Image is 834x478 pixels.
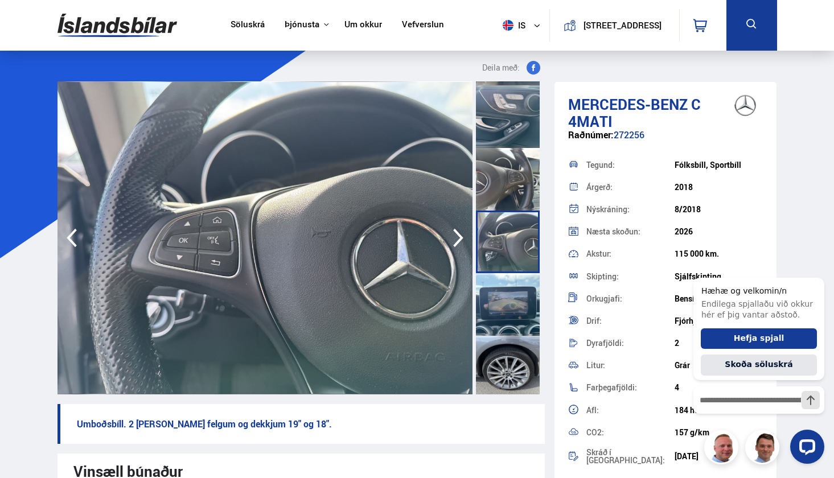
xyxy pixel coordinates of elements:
img: G0Ugv5HjCgRt.svg [57,7,177,44]
div: Akstur: [586,250,675,258]
div: 4 [675,383,763,392]
button: is [498,9,549,42]
div: Skipting: [586,273,675,281]
div: Dyrafjöldi: [586,339,675,347]
div: Litur: [586,361,675,369]
a: Söluskrá [231,19,265,31]
span: Deila með: [482,61,520,75]
div: 157 g/km [675,428,763,437]
div: Bensín [675,294,763,303]
a: Um okkur [344,19,382,31]
div: Grár [675,361,763,370]
div: 115 000 km. [675,249,763,258]
span: is [498,20,527,31]
div: 272256 [568,130,763,152]
a: Vefverslun [402,19,444,31]
div: Tegund: [586,161,675,169]
iframe: LiveChat chat widget [684,259,829,473]
p: Umboðsbíll. 2 [PERSON_NAME] felgum og dekkjum 19" og 18". [57,404,545,444]
div: CO2: [586,428,675,436]
img: svg+xml;base64,PHN2ZyB4bWxucz0iaHR0cDovL3d3dy53My5vcmcvMjAwMC9zdmciIHdpZHRoPSI1MTIiIGhlaWdodD0iNT... [503,20,513,31]
div: Árgerð: [586,183,675,191]
span: Mercedes-Benz [568,94,688,114]
a: [STREET_ADDRESS] [556,9,672,42]
div: 184 hö. / 1.991 cc. [675,406,763,415]
button: [STREET_ADDRESS] [581,20,664,30]
div: Afl: [586,406,675,414]
div: 2018 [675,183,763,192]
div: [DATE] [675,452,763,461]
img: 3187472.jpeg [57,81,473,394]
div: Fólksbíll, Sportbíll [675,160,763,170]
div: 2 [675,339,763,348]
div: Drif: [586,317,675,325]
img: brand logo [722,88,768,123]
div: Næsta skoðun: [586,228,675,236]
div: Orkugjafi: [586,295,675,303]
button: Deila með: [478,61,545,75]
div: Fjórhjóladrif [675,316,763,325]
div: Farþegafjöldi: [586,384,675,392]
div: Sjálfskipting [675,272,763,281]
div: Nýskráning: [586,205,675,213]
div: 2026 [675,227,763,236]
span: Raðnúmer: [568,129,614,141]
div: 8/2018 [675,205,763,214]
span: C 4MATI [568,94,701,131]
div: Skráð í [GEOGRAPHIC_DATA]: [586,448,675,464]
button: Þjónusta [285,19,319,30]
